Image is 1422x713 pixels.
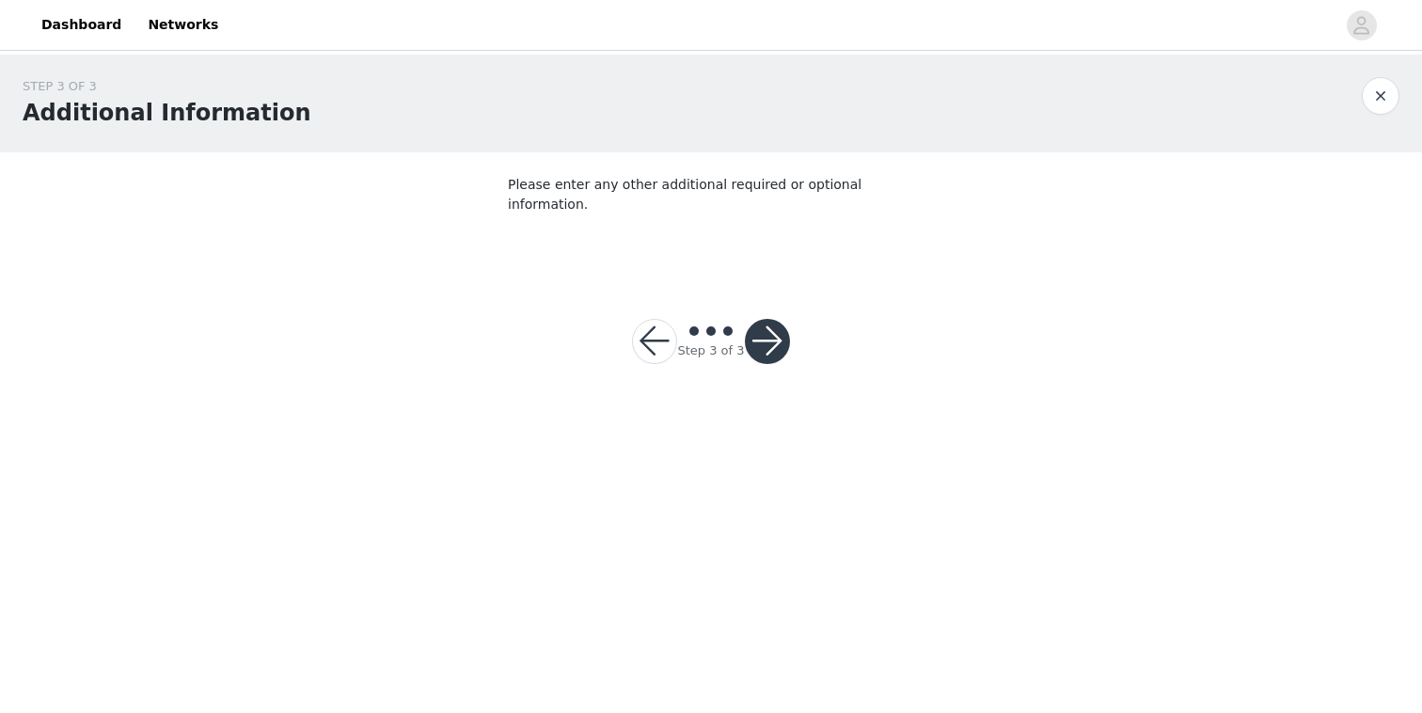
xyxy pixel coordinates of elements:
[508,175,914,214] p: Please enter any other additional required or optional information.
[1352,10,1370,40] div: avatar
[136,4,229,46] a: Networks
[23,96,310,130] h1: Additional Information
[677,341,744,360] div: Step 3 of 3
[30,4,133,46] a: Dashboard
[23,77,310,96] div: STEP 3 OF 3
